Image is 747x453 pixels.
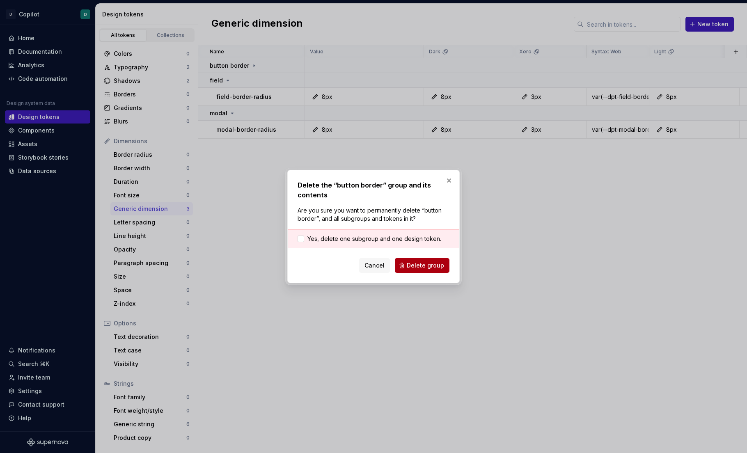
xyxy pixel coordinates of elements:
[395,258,449,273] button: Delete group
[359,258,390,273] button: Cancel
[298,180,449,200] h2: Delete the “button border” group and its contents
[407,261,444,270] span: Delete group
[364,261,385,270] span: Cancel
[307,235,441,243] span: Yes, delete one subgroup and one design token.
[298,206,449,223] p: Are you sure you want to permanently delete “button border”, and all subgroups and tokens in it?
